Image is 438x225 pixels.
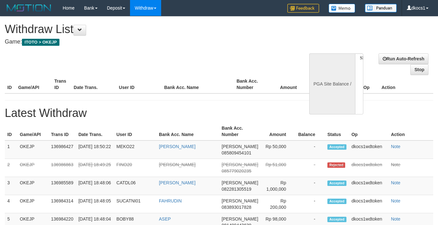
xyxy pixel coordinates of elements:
[365,4,397,12] img: panduan.png
[327,217,346,222] span: Accepted
[261,159,296,177] td: Rp 51,000
[159,162,195,167] a: [PERSON_NAME]
[325,122,349,140] th: Status
[379,75,433,93] th: Action
[349,177,388,195] td: dkocs1wdtoken
[327,181,346,186] span: Accepted
[219,122,261,140] th: Bank Acc. Number
[222,150,251,155] span: 085809454101
[261,195,296,213] td: Rp 200,000
[49,159,76,177] td: 136986863
[296,195,325,213] td: -
[5,195,17,213] td: 4
[71,75,116,93] th: Date Trans.
[391,216,400,222] a: Note
[349,122,388,140] th: Op
[379,53,428,64] a: Run Auto-Refresh
[5,3,53,13] img: MOTION_logo.png
[296,122,325,140] th: Balance
[17,195,48,213] td: OKEJP
[76,140,114,159] td: [DATE] 18:50:22
[49,140,76,159] td: 136986427
[156,122,219,140] th: Bank Acc. Name
[49,177,76,195] td: 136985589
[5,177,17,195] td: 3
[391,198,400,203] a: Note
[5,107,433,119] h1: Latest Withdraw
[159,144,195,149] a: [PERSON_NAME]
[327,199,346,204] span: Accepted
[287,4,319,13] img: Feedback.jpg
[349,140,388,159] td: dkocs1wdtoken
[159,216,171,222] a: ASEP
[388,122,433,140] th: Action
[410,64,428,75] a: Stop
[76,195,114,213] td: [DATE] 18:48:05
[5,75,16,93] th: ID
[49,195,76,213] td: 136984314
[361,75,379,93] th: Op
[261,177,296,195] td: Rp 1,000,000
[349,195,388,213] td: dkocs1wdtoken
[16,75,52,93] th: Game/API
[159,198,182,203] a: FAHRUDIN
[161,75,234,93] th: Bank Acc. Name
[222,144,258,149] span: [PERSON_NAME]
[261,140,296,159] td: Rp 50,000
[114,195,156,213] td: SUCATNI01
[52,75,71,93] th: Trans ID
[17,177,48,195] td: OKEJP
[222,162,258,167] span: [PERSON_NAME]
[114,159,156,177] td: FINO20
[76,177,114,195] td: [DATE] 18:48:06
[5,140,17,159] td: 1
[327,162,345,168] span: Rejected
[114,122,156,140] th: User ID
[222,187,251,192] span: 082281305519
[234,75,270,93] th: Bank Acc. Number
[349,159,388,177] td: dkocs1wdtoken
[309,53,355,114] div: PGA Site Balance /
[261,122,296,140] th: Amount
[114,177,156,195] td: CATDL06
[159,180,195,185] a: [PERSON_NAME]
[114,140,156,159] td: MEKO22
[17,140,48,159] td: OKEJP
[5,122,17,140] th: ID
[296,159,325,177] td: -
[270,75,306,93] th: Amount
[17,159,48,177] td: OKEJP
[222,180,258,185] span: [PERSON_NAME]
[49,122,76,140] th: Trans ID
[76,122,114,140] th: Date Trans.
[222,198,258,203] span: [PERSON_NAME]
[116,75,161,93] th: User ID
[327,144,346,150] span: Accepted
[5,39,286,45] h4: Game:
[222,168,251,174] span: 085779020235
[296,177,325,195] td: -
[391,144,400,149] a: Note
[5,23,286,36] h1: Withdraw List
[22,39,59,46] span: ITOTO > OKEJP
[391,162,400,167] a: Note
[296,140,325,159] td: -
[76,159,114,177] td: [DATE] 18:49:25
[391,180,400,185] a: Note
[222,205,251,210] span: 083893017828
[222,216,258,222] span: [PERSON_NAME]
[17,122,48,140] th: Game/API
[329,4,355,13] img: Button%20Memo.svg
[306,75,339,93] th: Balance
[5,159,17,177] td: 2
